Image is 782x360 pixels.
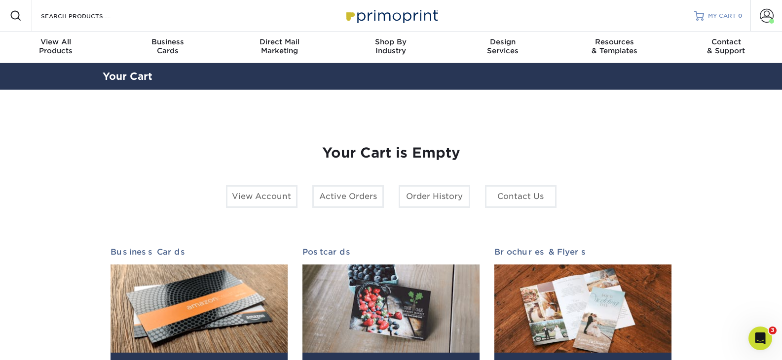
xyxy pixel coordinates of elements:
a: Direct MailMarketing [223,32,335,63]
span: Business [112,37,223,46]
div: Services [447,37,559,55]
div: Industry [335,37,447,55]
a: Resources& Templates [559,32,670,63]
a: Your Cart [103,70,152,82]
div: Cards [112,37,223,55]
input: SEARCH PRODUCTS..... [40,10,136,22]
span: Resources [559,37,670,46]
span: 0 [738,12,743,19]
a: Order History [399,185,470,208]
h2: Postcards [302,247,480,257]
a: BusinessCards [112,32,223,63]
span: Design [447,37,559,46]
h2: Brochures & Flyers [494,247,671,257]
a: Contact& Support [670,32,782,63]
span: Direct Mail [223,37,335,46]
a: Active Orders [312,185,384,208]
div: & Support [670,37,782,55]
h1: Your Cart is Empty [111,145,672,162]
span: Contact [670,37,782,46]
img: Postcards [302,264,480,353]
iframe: Intercom live chat [748,327,772,350]
div: Marketing [223,37,335,55]
span: Shop By [335,37,447,46]
a: Contact Us [485,185,557,208]
div: & Templates [559,37,670,55]
h2: Business Cards [111,247,288,257]
img: Primoprint [342,5,441,26]
a: DesignServices [447,32,559,63]
a: View Account [226,185,298,208]
span: 3 [769,327,777,334]
img: Brochures & Flyers [494,264,671,353]
span: MY CART [708,12,736,20]
img: Business Cards [111,264,288,353]
a: Shop ByIndustry [335,32,447,63]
